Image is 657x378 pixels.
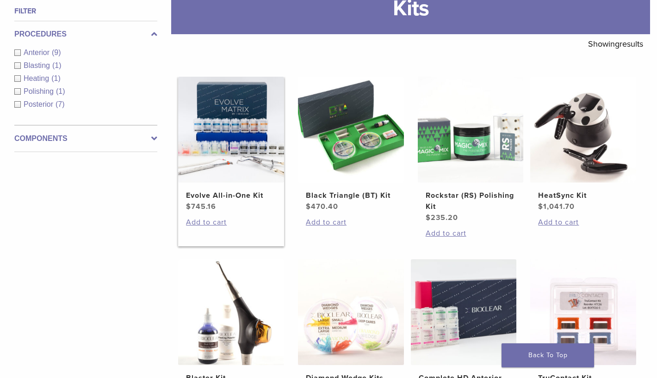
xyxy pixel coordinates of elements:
bdi: 235.20 [426,213,458,222]
img: Rockstar (RS) Polishing Kit [418,77,524,183]
img: Diamond Wedge Kits [298,259,404,365]
a: Add to cart: “Rockstar (RS) Polishing Kit” [426,228,515,239]
a: Add to cart: “HeatSync Kit” [538,217,628,228]
span: Posterior [24,100,56,108]
span: (1) [52,61,62,69]
span: (9) [52,49,61,56]
span: Heating [24,74,51,82]
span: Polishing [24,87,56,95]
span: $ [306,202,311,211]
h4: Filter [14,6,157,17]
a: Black Triangle (BT) KitBlack Triangle (BT) Kit $470.40 [298,77,404,212]
h2: HeatSync Kit [538,190,628,201]
a: Add to cart: “Black Triangle (BT) Kit” [306,217,396,228]
a: HeatSync KitHeatSync Kit $1,041.70 [530,77,636,212]
img: Black Triangle (BT) Kit [298,77,404,183]
a: Add to cart: “Evolve All-in-One Kit” [186,217,276,228]
span: $ [538,202,543,211]
a: Evolve All-in-One KitEvolve All-in-One Kit $745.16 [178,77,284,212]
a: Rockstar (RS) Polishing KitRockstar (RS) Polishing Kit $235.20 [418,77,524,223]
h2: Evolve All-in-One Kit [186,190,276,201]
span: (1) [56,87,65,95]
label: Components [14,133,157,144]
bdi: 1,041.70 [538,202,575,211]
img: Evolve All-in-One Kit [178,77,284,183]
span: Anterior [24,49,52,56]
img: Complete HD Anterior Kit [411,259,517,365]
img: Blaster Kit [178,259,284,365]
span: (1) [51,74,61,82]
bdi: 745.16 [186,202,216,211]
bdi: 470.40 [306,202,338,211]
span: Blasting [24,61,52,69]
img: TruContact Kit [530,259,636,365]
span: $ [186,202,191,211]
span: (7) [56,100,65,108]
img: HeatSync Kit [530,77,636,183]
label: Procedures [14,29,157,40]
h2: Black Triangle (BT) Kit [306,190,396,201]
a: Back To Top [502,343,594,367]
span: $ [426,213,431,222]
p: Showing results [588,34,643,54]
h2: Rockstar (RS) Polishing Kit [426,190,515,212]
